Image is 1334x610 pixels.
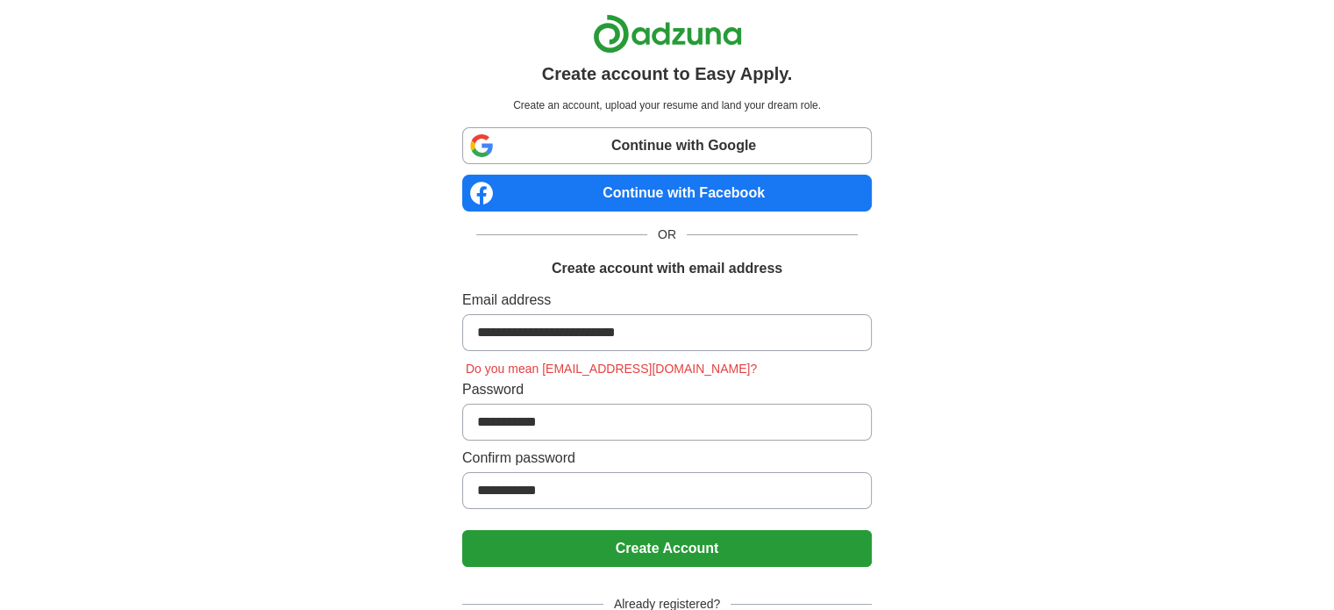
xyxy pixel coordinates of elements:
h1: Create account to Easy Apply. [542,61,793,87]
label: Email address [462,290,872,311]
h1: Create account with email address [552,258,782,279]
span: OR [647,226,687,244]
img: Adzuna logo [593,14,742,54]
span: Do you mean [EMAIL_ADDRESS][DOMAIN_NAME]? [462,362,760,376]
label: Password [462,379,872,400]
a: Continue with Facebook [462,175,872,212]
a: Continue with Google [462,127,872,164]
label: Confirm password [462,448,872,469]
button: Create Account [462,530,872,567]
p: Create an account, upload your resume and land your dream role. [466,97,868,113]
